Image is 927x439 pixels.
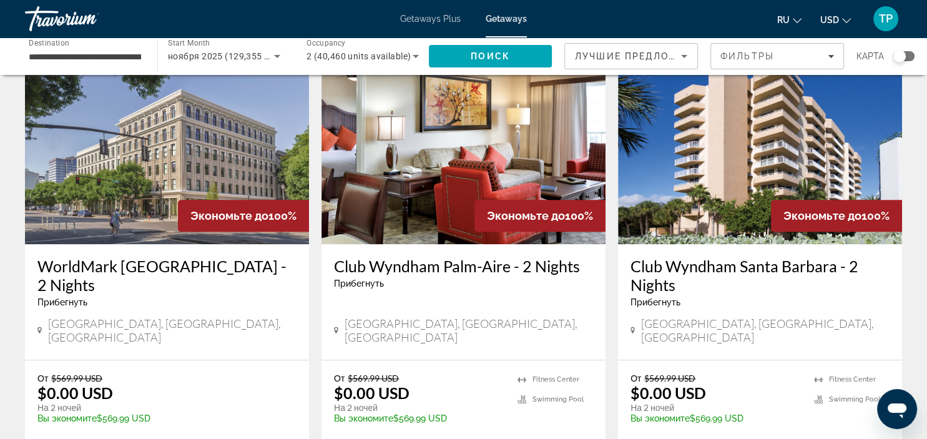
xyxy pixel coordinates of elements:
p: На 2 ночей [630,402,802,413]
span: [GEOGRAPHIC_DATA], [GEOGRAPHIC_DATA], [GEOGRAPHIC_DATA] [48,317,297,344]
span: Occupancy [307,39,346,47]
span: От [37,373,48,383]
span: Фильтры [720,51,774,61]
span: ru [777,15,790,25]
span: Прибегнуть [630,297,680,307]
div: 100% [474,200,606,232]
span: Swimming Pool [532,395,584,403]
span: $569.99 USD [348,373,399,383]
p: $569.99 USD [37,413,284,423]
div: 100% [771,200,902,232]
a: WorldMark [GEOGRAPHIC_DATA] - 2 Nights [37,257,297,294]
p: $0.00 USD [334,383,410,402]
img: Club Wyndham Santa Barbara - 2 Nights [618,44,902,244]
span: USD [820,15,839,25]
span: Start Month [168,39,210,47]
span: Экономьте до [487,209,565,222]
span: Поиск [471,51,510,61]
img: WorldMark Portland Waterfront Park - 2 Nights [25,44,309,244]
img: Club Wyndham Palm-Aire - 2 Nights [321,44,606,244]
p: На 2 ночей [334,402,505,413]
span: [GEOGRAPHIC_DATA], [GEOGRAPHIC_DATA], [GEOGRAPHIC_DATA] [641,317,890,344]
button: Change currency [820,11,851,29]
span: От [630,373,641,383]
p: На 2 ночей [37,402,284,413]
mat-select: Sort by [575,49,687,64]
span: Экономьте до [190,209,268,222]
span: Вы экономите [334,413,393,423]
span: Лучшие предложения [575,51,708,61]
button: Filters [710,43,844,69]
button: User Menu [870,6,902,32]
span: Экономьте до [783,209,861,222]
span: Прибегнуть [37,297,87,307]
span: Fitness Center [829,375,876,383]
span: От [334,373,345,383]
span: Destination [29,38,69,47]
span: Вы экономите [630,413,690,423]
p: $569.99 USD [334,413,505,423]
span: [GEOGRAPHIC_DATA], [GEOGRAPHIC_DATA], [GEOGRAPHIC_DATA] [345,317,593,344]
span: $569.99 USD [51,373,102,383]
a: Getaways [486,14,527,24]
span: Swimming Pool [829,395,880,403]
a: Club Wyndham Palm-Aire - 2 Nights [334,257,593,275]
span: ноября 2025 (129,355 units available) [168,51,327,61]
input: Select destination [29,49,141,64]
p: $569.99 USD [630,413,802,423]
p: $0.00 USD [630,383,706,402]
span: Прибегнуть [334,279,384,289]
span: $569.99 USD [644,373,695,383]
span: Fitness Center [532,375,579,383]
a: Club Wyndham Santa Barbara - 2 Nights [630,257,890,294]
button: Search [429,45,552,67]
p: $0.00 USD [37,383,113,402]
button: Change language [777,11,802,29]
span: 2 (40,460 units available) [307,51,411,61]
iframe: Кнопка запуска окна обмена сообщениями [877,389,917,429]
span: TP [879,12,893,25]
span: карта [856,47,884,65]
a: Travorium [25,2,150,35]
span: Вы экономите [37,413,97,423]
a: Getaways Plus [400,14,461,24]
div: 100% [178,200,309,232]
